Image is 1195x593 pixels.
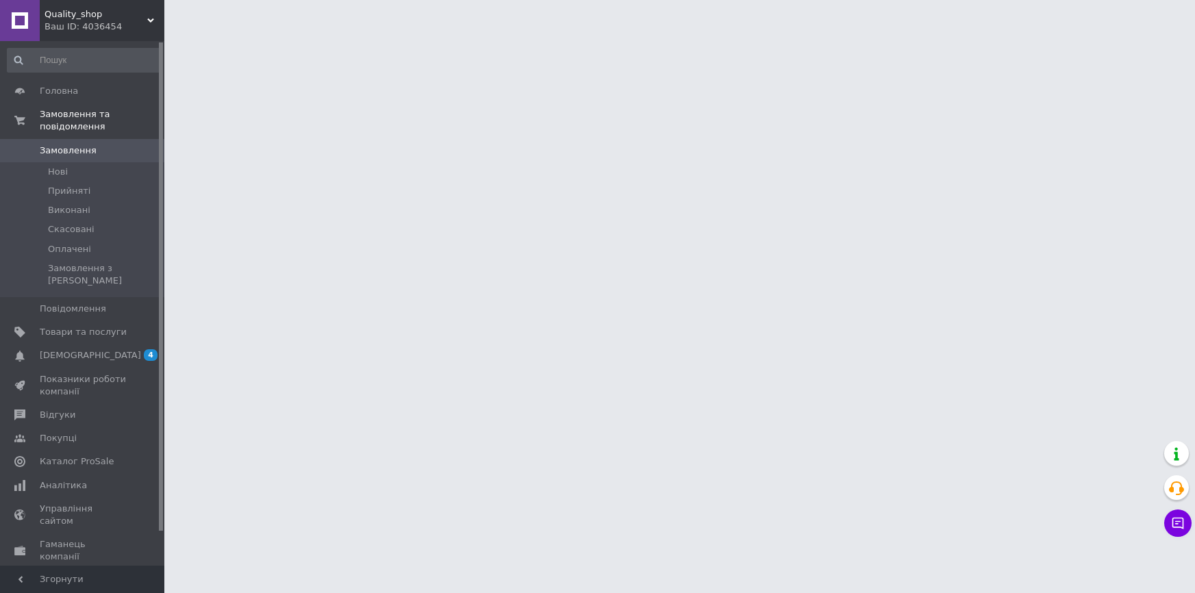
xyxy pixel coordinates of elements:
span: 4 [144,349,158,361]
span: Замовлення [40,144,97,157]
span: Скасовані [48,223,95,236]
span: Оплачені [48,243,91,255]
span: Відгуки [40,409,75,421]
button: Чат з покупцем [1164,509,1192,537]
span: Головна [40,85,78,97]
span: Нові [48,166,68,178]
span: Прийняті [48,185,90,197]
span: Товари та послуги [40,326,127,338]
span: Quality_shop [45,8,147,21]
span: Гаманець компанії [40,538,127,563]
span: Покупці [40,432,77,444]
span: Каталог ProSale [40,455,114,468]
div: Ваш ID: 4036454 [45,21,164,33]
span: Повідомлення [40,303,106,315]
span: Виконані [48,204,90,216]
span: [DEMOGRAPHIC_DATA] [40,349,141,362]
input: Пошук [7,48,161,73]
span: Показники роботи компанії [40,373,127,398]
span: Замовлення та повідомлення [40,108,164,133]
span: Управління сайтом [40,503,127,527]
span: Замовлення з [PERSON_NAME] [48,262,160,287]
span: Аналітика [40,479,87,492]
